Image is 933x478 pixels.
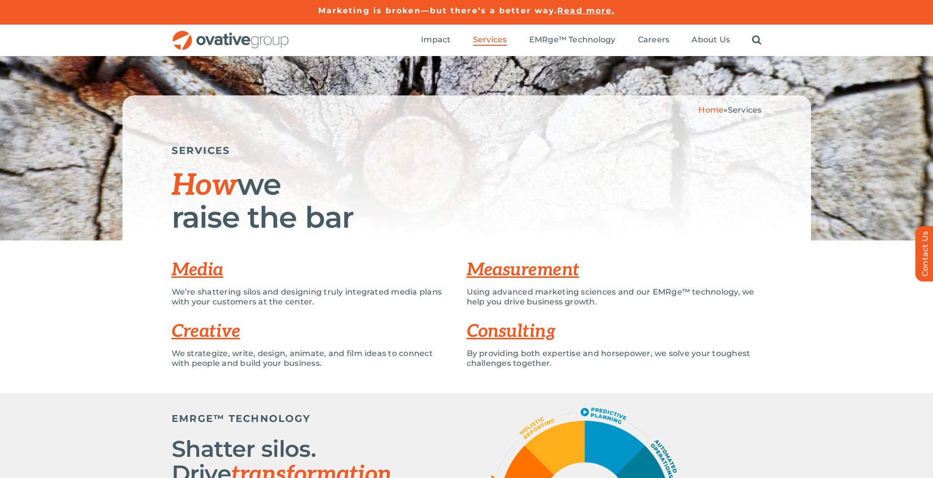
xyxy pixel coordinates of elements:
[692,35,730,46] a: About Us
[557,6,615,15] a: Read more.
[172,413,408,424] h5: EMRGE™ TECHNOLOGY
[638,35,670,46] a: Careers
[172,259,223,281] a: Media
[728,105,762,115] span: Services
[172,145,762,156] h5: SERVICES
[698,105,723,115] a: Home
[473,35,507,45] span: Services
[698,105,761,115] span: »
[318,6,558,15] a: Marketing is broken—but there’s a better way.
[421,35,451,45] span: Impact
[529,35,616,46] a: EMRge™ Technology
[172,321,241,342] a: Creative
[529,35,616,45] span: EMRge™ Technology
[467,259,579,281] a: Measurement
[467,349,762,368] p: By providing both expertise and horsepower, we solve your toughest challenges together.
[692,35,730,45] span: About Us
[421,35,451,46] a: Impact
[473,35,507,46] a: Services
[752,35,761,46] a: Search
[172,30,290,39] a: OG_Full_horizontal_RGB
[638,35,670,45] span: Careers
[467,287,762,307] p: Using advanced marketing sciences and our EMRge™ technology, we help you drive business growth.
[172,168,237,204] span: How
[172,287,452,307] p: We’re shattering silos and designing truly integrated media plans with your customers at the center.
[172,169,762,233] h1: we raise the bar
[172,349,452,368] p: We strategize, write, design, animate, and film ideas to connect with people and build your busin...
[467,321,556,342] a: Consulting
[421,25,761,56] nav: Menu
